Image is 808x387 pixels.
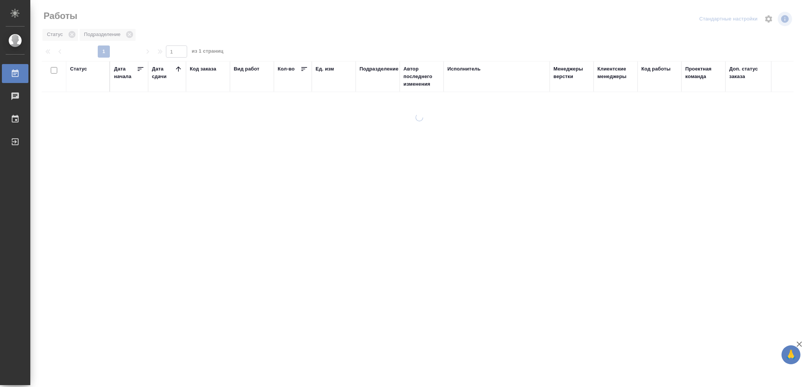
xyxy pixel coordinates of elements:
div: Ед. изм [316,65,334,73]
div: Подразделение [359,65,399,73]
div: Дата начала [114,65,137,80]
div: Дата сдачи [152,65,175,80]
button: 🙏 [781,345,800,364]
div: Проектная команда [685,65,722,80]
div: Менеджеры верстки [553,65,590,80]
div: Автор последнего изменения [403,65,440,88]
div: Доп. статус заказа [729,65,769,80]
div: Исполнитель [447,65,481,73]
div: Вид работ [234,65,259,73]
div: Статус [70,65,87,73]
div: Кол-во [278,65,295,73]
span: 🙏 [785,347,797,363]
div: Код заказа [190,65,216,73]
div: Код работы [641,65,670,73]
div: Клиентские менеджеры [597,65,634,80]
